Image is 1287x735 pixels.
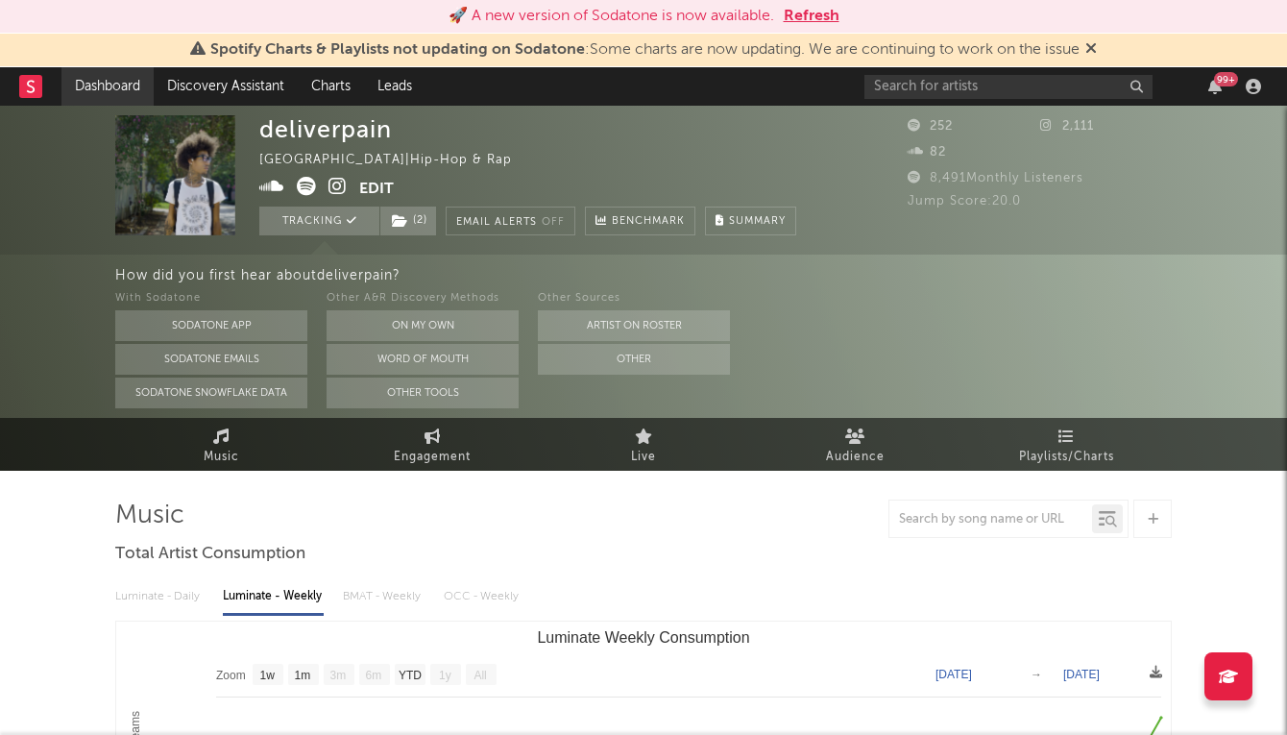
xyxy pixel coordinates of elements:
[260,669,276,682] text: 1w
[439,669,451,682] text: 1y
[1063,668,1100,681] text: [DATE]
[1085,42,1097,58] span: Dismiss
[210,42,1080,58] span: : Some charts are now updating. We are continuing to work on the issue
[154,67,298,106] a: Discovery Assistant
[612,210,685,233] span: Benchmark
[585,207,695,235] a: Benchmark
[394,446,471,469] span: Engagement
[1214,72,1238,86] div: 99 +
[295,669,311,682] text: 1m
[908,120,953,133] span: 252
[960,418,1172,471] a: Playlists/Charts
[537,629,749,646] text: Luminate Weekly Consumption
[538,310,730,341] button: Artist on Roster
[449,5,774,28] div: 🚀 A new version of Sodatone is now available.
[115,287,307,310] div: With Sodatone
[538,287,730,310] div: Other Sources
[216,669,246,682] text: Zoom
[379,207,437,235] span: ( 2 )
[864,75,1153,99] input: Search for artists
[399,669,422,682] text: YTD
[908,146,946,159] span: 82
[298,67,364,106] a: Charts
[908,172,1083,184] span: 8,491 Monthly Listeners
[446,207,575,235] button: Email AlertsOff
[327,344,519,375] button: Word Of Mouth
[115,264,1287,287] div: How did you first hear about deliverpain ?
[1040,120,1094,133] span: 2,111
[327,287,519,310] div: Other A&R Discovery Methods
[380,207,436,235] button: (2)
[327,378,519,408] button: Other Tools
[889,512,1092,527] input: Search by song name or URL
[538,344,730,375] button: Other
[542,217,565,228] em: Off
[115,344,307,375] button: Sodatone Emails
[935,668,972,681] text: [DATE]
[364,67,425,106] a: Leads
[1019,446,1114,469] span: Playlists/Charts
[259,115,392,143] div: deliverpain
[705,207,796,235] button: Summary
[223,580,324,613] div: Luminate - Weekly
[327,418,538,471] a: Engagement
[784,5,839,28] button: Refresh
[330,669,347,682] text: 3m
[115,310,307,341] button: Sodatone App
[474,669,486,682] text: All
[1031,668,1042,681] text: →
[115,543,305,566] span: Total Artist Consumption
[210,42,585,58] span: Spotify Charts & Playlists not updating on Sodatone
[115,378,307,408] button: Sodatone Snowflake Data
[327,310,519,341] button: On My Own
[749,418,960,471] a: Audience
[359,177,394,201] button: Edit
[631,446,656,469] span: Live
[259,207,379,235] button: Tracking
[729,216,786,227] span: Summary
[61,67,154,106] a: Dashboard
[1208,79,1222,94] button: 99+
[259,149,534,172] div: [GEOGRAPHIC_DATA] | Hip-hop & Rap
[908,195,1021,208] span: Jump Score: 20.0
[204,446,239,469] span: Music
[538,418,749,471] a: Live
[366,669,382,682] text: 6m
[115,418,327,471] a: Music
[826,446,885,469] span: Audience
